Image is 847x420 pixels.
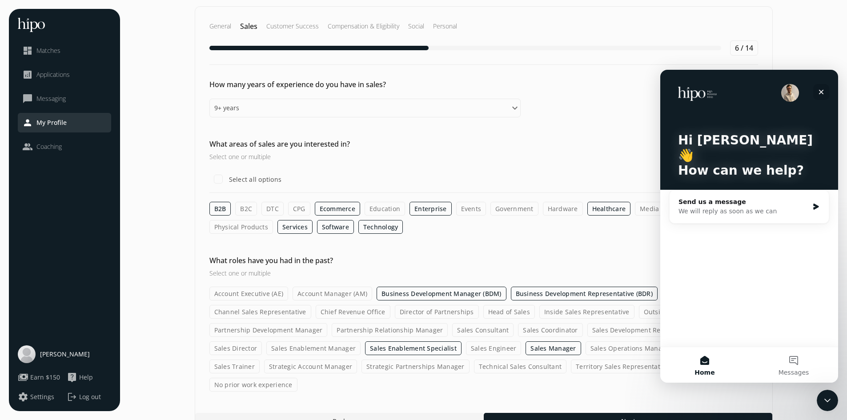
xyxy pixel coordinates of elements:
label: B2B [209,202,231,216]
label: Chief Revenue Office [316,305,390,319]
label: Sales Engineer [466,341,522,355]
label: Outside Sales Representative [639,305,739,319]
label: Physical Products [209,220,273,234]
label: DTC [261,202,284,216]
label: Sales Director [209,341,262,355]
label: Media [635,202,664,216]
label: Healthcare [587,202,631,216]
label: Select all options [227,175,282,184]
h3: Select one or multiple [209,268,521,278]
span: Messaging [36,94,66,103]
a: chat_bubble_outlineMessaging [22,93,107,104]
label: CPG [288,202,310,216]
img: hh-logo-white [18,18,45,32]
label: Sales Operations Manager [586,341,677,355]
button: logoutLog out [67,392,111,402]
a: analyticsApplications [22,69,107,80]
img: user-photo [18,345,36,363]
label: Director of Partnerships [395,305,479,319]
label: Sales Development Representative (SDR) [587,323,723,337]
label: Ecommerce [315,202,360,216]
label: Enterprise [409,202,452,216]
span: logout [67,392,77,402]
button: paymentsEarn $150 [18,372,60,383]
span: Matches [36,46,60,55]
span: payments [18,372,28,383]
h2: General [209,22,231,31]
label: Events [456,202,486,216]
label: Technology [358,220,403,234]
span: Log out [79,392,101,401]
span: Applications [36,70,70,79]
label: Hardware [543,202,583,216]
label: Government [490,202,538,216]
label: Partnership Relationship Manager [332,323,448,337]
label: No prior work experience [209,378,297,392]
span: dashboard [22,45,33,56]
a: dashboardMatches [22,45,107,56]
iframe: Intercom live chat [660,70,838,383]
label: Territory Sales Representative [571,360,674,373]
label: Inside Sales Representative [539,305,634,319]
span: chat_bubble_outline [22,93,33,104]
h2: What roles have you had in the past? [209,255,521,266]
h2: How many years of experience do you have in sales? [209,79,521,90]
h3: Select one or multiple [209,152,521,161]
h2: Social [408,22,424,31]
label: Partnership Development Manager [209,323,328,337]
label: Head of Sales [483,305,535,319]
label: Sales Enablement Manager [266,341,361,355]
label: Strategic Account Manager [264,360,357,373]
span: analytics [22,69,33,80]
span: live_help [67,372,77,383]
label: Sales Trainer [209,360,260,373]
span: My Profile [36,118,67,127]
button: settingsSettings [18,392,54,402]
label: Software [317,220,354,234]
label: Sales Enablement Specialist [365,341,462,355]
span: settings [18,392,28,402]
label: Sales Consultant [452,323,514,337]
span: Help [79,373,93,382]
a: peopleCoaching [22,141,107,152]
a: settingsSettings [18,392,62,402]
label: Channel Sales Representative [209,305,311,319]
span: [PERSON_NAME] [40,350,90,359]
iframe: Intercom live chat [817,390,838,411]
h2: Customer Success [266,22,319,31]
a: paymentsEarn $150 [18,372,62,383]
label: Account Manager (AM) [293,287,372,300]
span: Earn $150 [30,373,60,382]
span: person [22,117,33,128]
label: Business Development Representative (BDR) [511,287,658,300]
h2: What areas of sales are you interested in? [209,139,521,149]
h2: Compensation & Eligibility [328,22,399,31]
button: live_helpHelp [67,372,93,383]
label: Business Development Manager (BDM) [377,287,506,300]
h2: Sales [240,21,257,32]
span: people [22,141,33,152]
span: Settings [30,392,54,401]
label: Strategic Partnerships Manager [361,360,470,373]
label: Account Executive (AE) [209,287,289,300]
label: Technical Sales Consultant [474,360,567,373]
label: Services [277,220,313,234]
a: live_helpHelp [67,372,111,383]
h2: Personal [433,22,457,31]
label: Education [365,202,405,216]
span: Coaching [36,142,62,151]
label: B2C [235,202,257,216]
a: personMy Profile [22,117,107,128]
div: 6 / 14 [730,40,758,56]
